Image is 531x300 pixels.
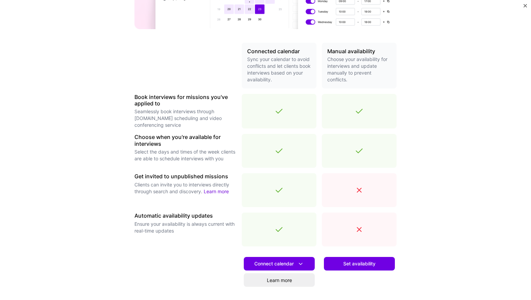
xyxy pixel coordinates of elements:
h3: Get invited to unpublished missions [134,173,236,180]
button: Set availability [324,257,395,271]
h3: Automatic availability updates [134,213,236,219]
p: Choose your availability for interviews and update manually to prevent conflicts. [327,56,391,83]
i: icon DownArrowWhite [297,260,304,267]
button: Close [524,4,527,11]
p: Clients can invite you to interviews directly through search and discovery. [134,181,236,195]
p: Ensure your availability is always current with real-time updates [134,221,236,234]
h3: Book interviews for missions you've applied to [134,94,236,107]
a: Learn more [204,188,229,194]
h3: Connected calendar [247,48,311,55]
button: Connect calendar [244,257,315,271]
span: Set availability [343,260,376,267]
span: Connect calendar [254,260,304,267]
p: Select the days and times of the week clients are able to schedule interviews with you [134,148,236,162]
p: Seamlessly book interviews through [DOMAIN_NAME] scheduling and video conferencing service [134,108,236,128]
h3: Manual availability [327,48,391,55]
p: Sync your calendar to avoid conflicts and let clients book interviews based on your availability. [247,56,311,83]
a: Learn more [244,273,315,287]
h3: Choose when you're available for interviews [134,134,236,147]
